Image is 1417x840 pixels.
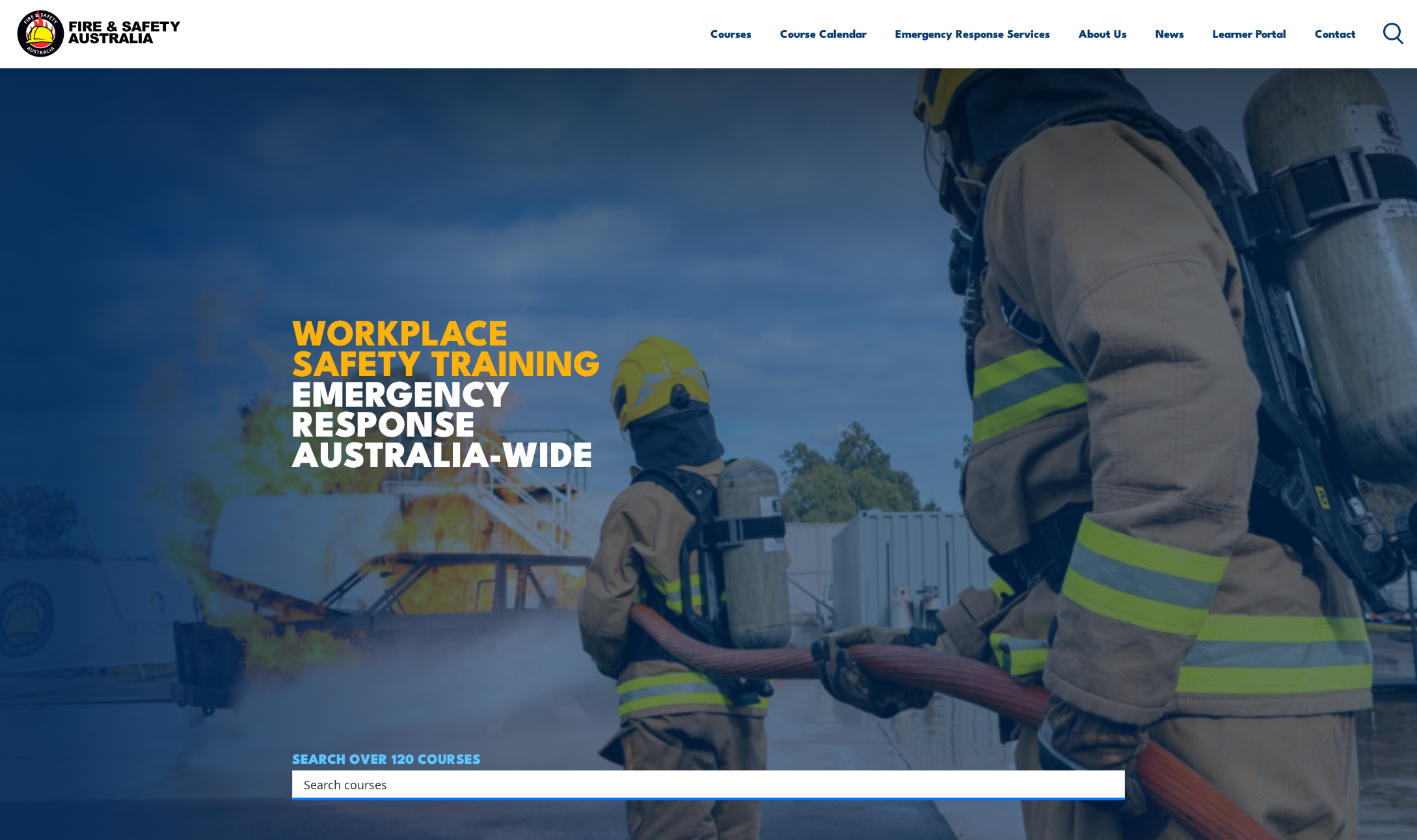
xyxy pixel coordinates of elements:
[710,16,751,51] a: Courses
[1155,16,1184,51] a: News
[292,303,601,388] strong: WORKPLACE SAFETY TRAINING
[1213,16,1286,51] a: Learner Portal
[1079,16,1127,51] a: About Us
[306,775,1099,793] form: Search form
[292,283,610,468] h1: EMERGENCY RESPONSE AUSTRALIA-WIDE
[292,751,1125,765] h4: SEARCH OVER 120 COURSES
[1315,16,1356,51] a: Contact
[304,774,1096,794] input: Search input
[1102,775,1120,793] button: Search magnifier button
[895,16,1050,51] a: Emergency Response Services
[780,16,867,51] a: Course Calendar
